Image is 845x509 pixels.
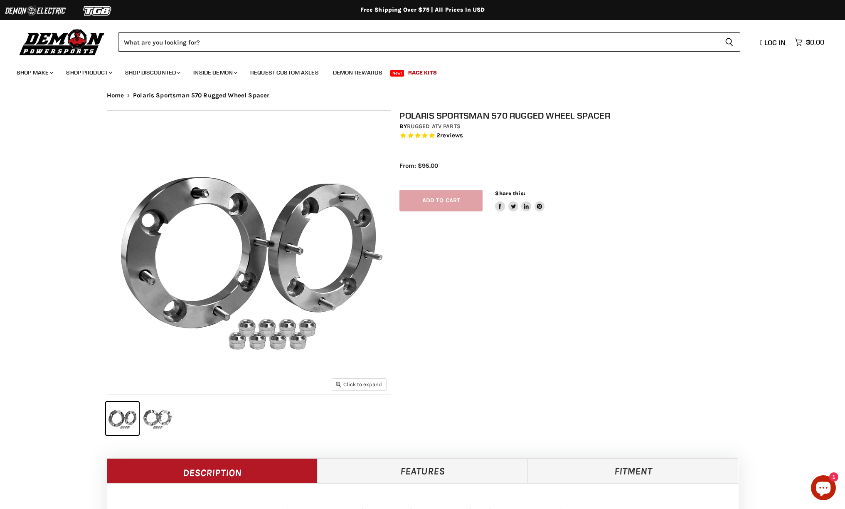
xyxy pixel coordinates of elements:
[808,475,838,502] inbox-online-store-chat: Shopify online store chat
[440,132,463,139] span: reviews
[399,122,747,131] div: by
[4,3,67,19] img: Demon Electric Logo 2
[791,36,828,48] a: $0.00
[317,458,528,483] a: Features
[336,381,382,387] span: Click to expand
[107,92,124,99] a: Home
[399,162,438,169] span: From: $95.00
[10,64,58,81] a: Shop Make
[495,190,525,196] span: Share this:
[436,132,463,139] span: 2 reviews
[187,64,242,81] a: Inside Demon
[60,64,117,81] a: Shop Product
[756,39,791,46] a: Log in
[402,64,443,81] a: Race Kits
[67,3,129,19] img: TGB Logo 2
[10,61,822,81] ul: Main menu
[90,92,755,99] nav: Breadcrumbs
[107,111,391,395] img: Polaris Sportsman 570 Rugged Wheel Spacer
[327,64,389,81] a: Demon Rewards
[133,92,269,99] span: Polaris Sportsman 570 Rugged Wheel Spacer
[390,70,404,77] span: New!
[17,27,108,57] img: Demon Powersports
[118,32,740,52] form: Product
[407,123,461,130] a: Rugged ATV Parts
[118,32,718,52] input: Search
[528,458,739,483] a: Fitment
[90,6,755,14] div: Free Shipping Over $75 | All Prices In USD
[244,64,325,81] a: Request Custom Axles
[141,402,174,435] button: Polaris Sportsman 570 Rugged Wheel Spacer thumbnail
[119,64,185,81] a: Shop Discounted
[806,38,824,46] span: $0.00
[332,379,386,390] button: Click to expand
[764,38,786,47] span: Log in
[106,402,139,435] button: Polaris Sportsman 570 Rugged Wheel Spacer thumbnail
[107,458,318,483] a: Description
[718,32,740,52] button: Search
[399,110,747,121] h1: Polaris Sportsman 570 Rugged Wheel Spacer
[495,190,544,212] aside: Share this:
[399,132,747,140] span: Rated 5.0 out of 5 stars 2 reviews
